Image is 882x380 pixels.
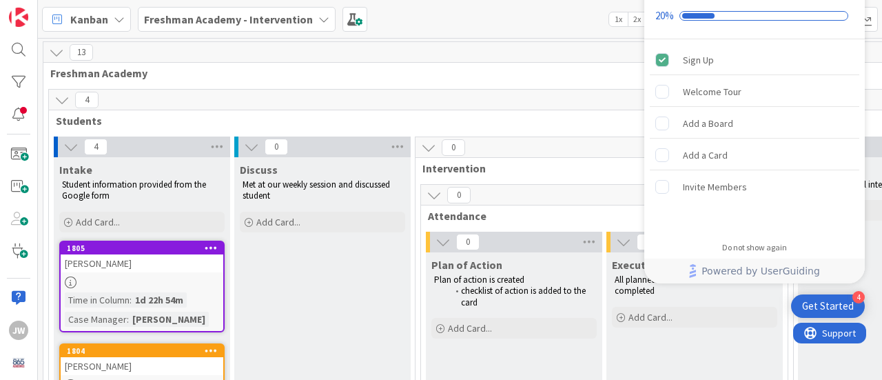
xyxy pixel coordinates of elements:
div: 1805[PERSON_NAME] [61,242,223,272]
span: 2x [628,12,646,26]
div: Sign Up [683,52,714,68]
span: Attendance [428,209,770,223]
div: 1804 [67,346,223,356]
div: Add a Board is incomplete. [650,108,859,139]
img: avatar [9,353,28,372]
div: JW [9,321,28,340]
a: Powered by UserGuiding [651,259,858,283]
div: Time in Column [65,292,130,308]
span: 0 [265,139,288,155]
div: [PERSON_NAME] [61,254,223,272]
div: Invite Members [683,179,747,195]
span: 4 [84,139,107,155]
span: Intake [59,163,92,177]
span: 0 [447,187,471,203]
div: Footer [644,259,865,283]
span: Add Card... [448,322,492,334]
div: Sign Up is complete. [650,45,859,75]
a: 1805[PERSON_NAME]Time in Column:1d 22h 54mCase Manager:[PERSON_NAME] [59,241,225,332]
span: 4 [75,92,99,108]
span: Plan of Action [431,258,502,272]
div: Add a Card [683,147,728,163]
span: Met at our weekly session and discussed student [243,179,392,201]
span: Powered by UserGuiding [701,263,820,279]
div: 1d 22h 54m [132,292,187,308]
span: 13 [70,44,93,61]
div: Checklist items [644,39,865,233]
div: Welcome Tour [683,83,741,100]
div: Do not show again [722,242,787,253]
div: Get Started [802,299,854,313]
span: Student information provided from the Google form [62,179,208,201]
span: All planned interventions have been completed [615,274,748,297]
span: Support [29,2,63,19]
div: 1804[PERSON_NAME] [61,345,223,375]
img: Visit kanbanzone.com [9,8,28,27]
span: Plan of action is created [434,274,524,286]
div: Open Get Started checklist, remaining modules: 4 [791,294,865,318]
b: Freshman Academy - Intervention [144,12,313,26]
span: Kanban [70,11,108,28]
span: Add Card... [76,216,120,228]
span: Add Card... [628,311,673,323]
span: 1x [609,12,628,26]
div: Invite Members is incomplete. [650,172,859,202]
div: [PERSON_NAME] [61,357,223,375]
span: 0 [637,234,660,250]
span: 0 [442,139,465,156]
span: : [130,292,132,308]
span: checklist of action is added to the card [461,285,588,308]
div: Welcome Tour is incomplete. [650,77,859,107]
div: 20% [655,10,674,22]
span: Add Card... [256,216,300,228]
div: Add a Board [683,115,733,132]
span: : [127,312,129,327]
span: Discuss [240,163,278,177]
div: [PERSON_NAME] [129,312,209,327]
div: 1804 [61,345,223,357]
div: 1805 [67,243,223,253]
div: 1805 [61,242,223,254]
span: Intervention [422,161,776,175]
span: Execute [612,258,652,272]
div: Case Manager [65,312,127,327]
div: Add a Card is incomplete. [650,140,859,170]
span: 0 [456,234,480,250]
div: Checklist progress: 20% [655,10,854,22]
div: 4 [852,291,865,303]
